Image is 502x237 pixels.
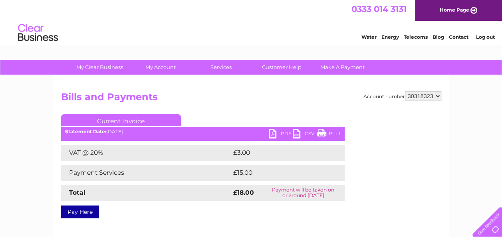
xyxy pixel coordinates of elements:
[61,165,231,181] td: Payment Services
[188,60,254,75] a: Services
[61,145,231,161] td: VAT @ 20%
[269,129,293,140] a: PDF
[61,114,181,126] a: Current Invoice
[18,21,58,45] img: logo.png
[449,34,468,40] a: Contact
[404,34,428,40] a: Telecoms
[67,60,133,75] a: My Clear Business
[476,34,494,40] a: Log out
[310,60,375,75] a: Make A Payment
[61,91,441,107] h2: Bills and Payments
[249,60,315,75] a: Customer Help
[351,4,407,14] a: 0333 014 3131
[61,129,345,134] div: [DATE]
[433,34,444,40] a: Blog
[61,205,99,218] a: Pay Here
[381,34,399,40] a: Energy
[127,60,193,75] a: My Account
[317,129,341,140] a: Print
[231,165,328,181] td: £15.00
[233,189,254,196] strong: £18.00
[231,145,326,161] td: £3.00
[361,34,377,40] a: Water
[293,129,317,140] a: CSV
[363,91,441,101] div: Account number
[262,185,345,201] td: Payment will be taken on or around [DATE]
[63,4,440,39] div: Clear Business is a trading name of Verastar Limited (registered in [GEOGRAPHIC_DATA] No. 3667643...
[65,128,106,134] b: Statement Date:
[69,189,85,196] strong: Total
